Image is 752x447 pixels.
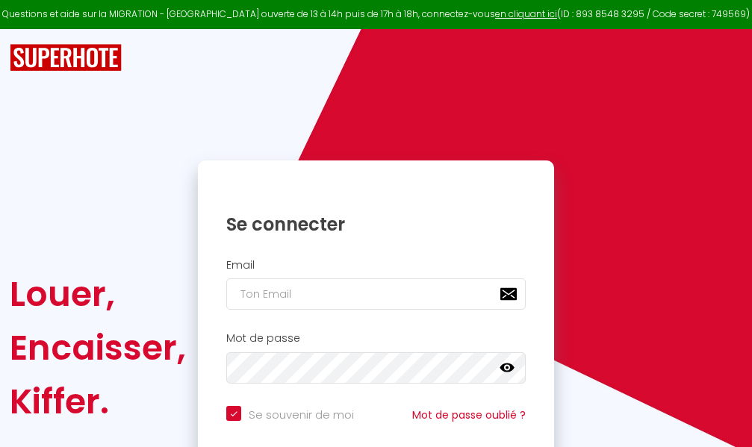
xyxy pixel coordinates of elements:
img: SuperHote logo [10,44,122,72]
a: Mot de passe oublié ? [412,407,526,422]
h2: Mot de passe [226,332,526,345]
a: en cliquant ici [495,7,557,20]
div: Louer, [10,267,186,321]
div: Kiffer. [10,375,186,428]
input: Ton Email [226,278,526,310]
h1: Se connecter [226,213,526,236]
div: Encaisser, [10,321,186,375]
h2: Email [226,259,526,272]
